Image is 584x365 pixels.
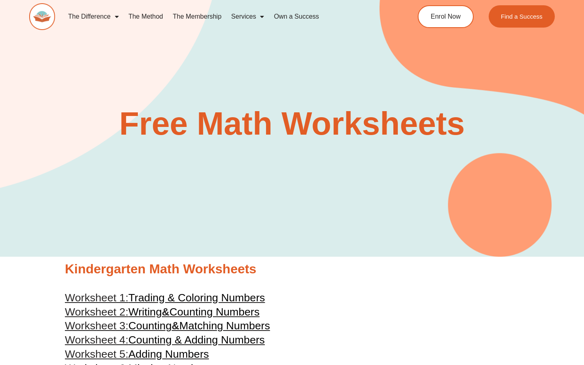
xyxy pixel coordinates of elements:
[61,107,523,140] h2: Free Math Worksheets
[179,320,270,332] span: Matching Numbers
[65,348,209,360] a: Worksheet 5:Adding Numbers
[501,13,543,19] span: Find a Success
[65,320,129,332] span: Worksheet 3:
[129,334,265,346] span: Counting & Adding Numbers
[170,306,260,318] span: Counting Numbers
[63,7,388,26] nav: Menu
[65,306,129,318] span: Worksheet 2:
[63,7,124,26] a: The Difference
[65,292,129,304] span: Worksheet 1:
[489,5,555,28] a: Find a Success
[129,292,265,304] span: Trading & Coloring Numbers
[65,334,129,346] span: Worksheet 4:
[65,348,129,360] span: Worksheet 5:
[269,7,324,26] a: Own a Success
[65,306,260,318] a: Worksheet 2:Writing&Counting Numbers
[418,5,474,28] a: Enrol Now
[129,348,209,360] span: Adding Numbers
[129,306,162,318] span: Writing
[65,334,265,346] a: Worksheet 4:Counting & Adding Numbers
[431,13,461,20] span: Enrol Now
[65,292,265,304] a: Worksheet 1:Trading & Coloring Numbers
[65,320,270,332] a: Worksheet 3:Counting&Matching Numbers
[168,7,226,26] a: The Membership
[226,7,269,26] a: Services
[124,7,168,26] a: The Method
[65,261,519,278] h2: Kindergarten Math Worksheets
[129,320,172,332] span: Counting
